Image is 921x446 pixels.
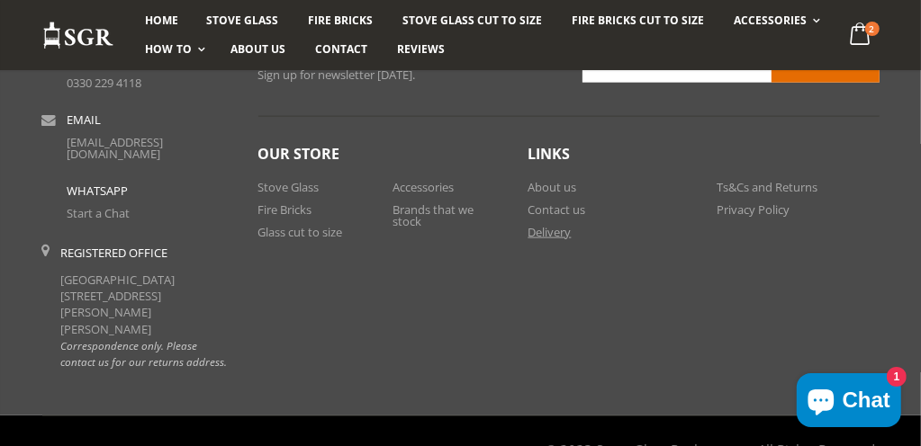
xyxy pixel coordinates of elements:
a: About us [217,35,299,64]
a: Accessories [393,179,455,195]
a: Delivery [528,224,572,240]
a: Stove Glass [258,179,320,195]
a: Brands that we stock [393,201,474,229]
a: Stove Glass [193,6,292,35]
span: Stove Glass Cut To Size [402,13,542,28]
a: How To [132,35,214,64]
a: Contact [302,35,381,64]
span: Fire Bricks [308,13,373,28]
div: [GEOGRAPHIC_DATA] [STREET_ADDRESS][PERSON_NAME][PERSON_NAME] [61,245,231,370]
a: Ts&Cs and Returns [718,179,818,195]
a: Fire Bricks [294,6,386,35]
a: Glass cut to size [258,224,343,240]
a: Privacy Policy [718,201,790,218]
a: 2 [842,18,879,53]
span: About us [230,41,285,57]
a: About us [528,179,577,195]
a: Reviews [384,35,458,64]
a: Fire Bricks [258,201,312,218]
a: Accessories [720,6,829,35]
a: [EMAIL_ADDRESS][DOMAIN_NAME] [68,134,164,162]
span: Our Store [258,144,340,164]
span: Fire Bricks Cut To Size [572,13,704,28]
a: Home [132,6,193,35]
b: WhatsApp [68,185,129,197]
b: Email [68,114,102,126]
inbox-online-store-chat: Shopify online store chat [791,373,907,432]
span: Contact [315,41,367,57]
a: Start a Chat [68,205,131,221]
span: Stove Glass [206,13,278,28]
b: Registered Office [61,245,168,261]
a: Contact us [528,201,586,218]
span: Links [528,144,571,164]
span: Reviews [397,41,445,57]
span: Home [146,13,179,28]
em: Correspondence only. Please contact us for our returns address. [61,338,228,369]
span: Accessories [734,13,807,28]
img: Stove Glass Replacement [42,21,114,50]
a: Fire Bricks Cut To Size [558,6,718,35]
a: Stove Glass Cut To Size [389,6,555,35]
a: 0330 229 4118 [68,75,142,91]
span: How To [146,41,192,57]
span: 2 [865,22,880,36]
